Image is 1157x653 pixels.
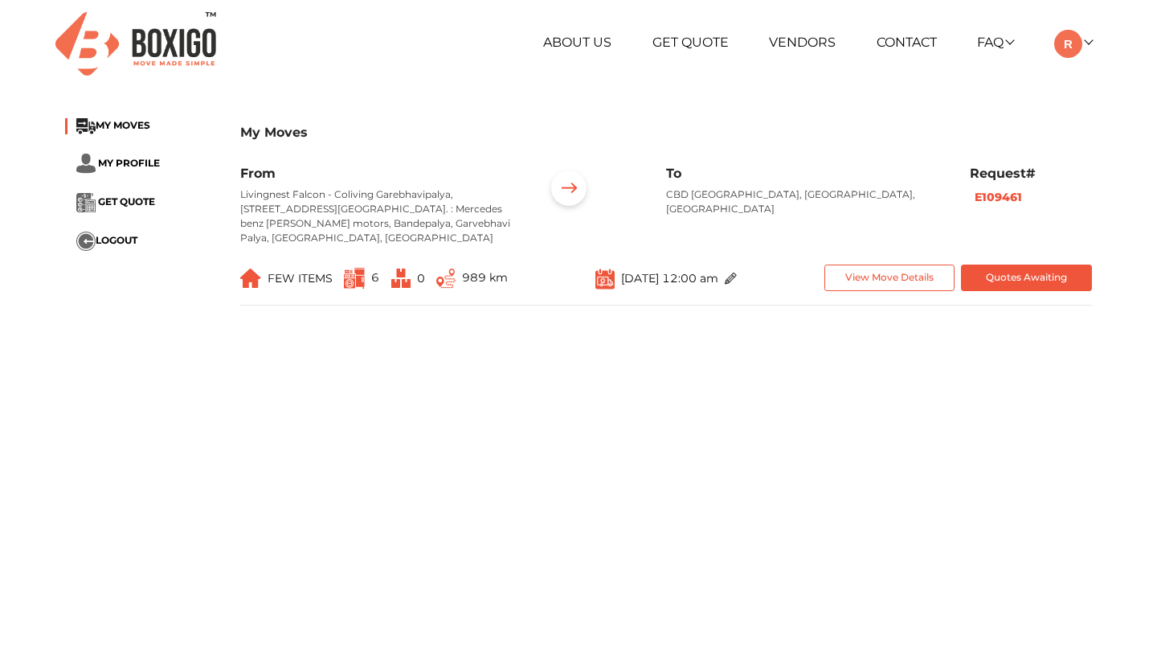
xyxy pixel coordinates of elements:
[98,156,160,168] span: MY PROFILE
[344,268,365,289] img: ...
[240,166,520,181] h6: From
[55,12,216,76] img: Boxigo
[240,187,520,245] p: Livingnest Falcon - Coliving Garebhavipalya, [STREET_ADDRESS][GEOGRAPHIC_DATA]. : Mercedes benz [...
[877,35,937,50] a: Contact
[98,195,155,207] span: GET QUOTE
[76,232,96,251] img: ...
[76,195,155,207] a: ... GET QUOTE
[544,166,594,216] img: ...
[391,269,411,288] img: ...
[666,166,946,181] h6: To
[76,118,96,134] img: ...
[76,232,137,251] button: ...LOGOUT
[240,269,261,288] img: ...
[371,270,379,285] span: 6
[96,119,150,131] span: MY MOVES
[462,270,508,285] span: 989 km
[417,271,425,285] span: 0
[76,156,160,168] a: ... MY PROFILE
[76,154,96,174] img: ...
[76,119,150,131] a: ...MY MOVES
[240,125,1092,140] h3: My Moves
[975,190,1022,204] b: E109461
[436,269,456,289] img: ...
[970,188,1027,207] button: E109461
[961,265,1092,291] button: Quotes Awaiting
[96,234,137,246] span: LOGOUT
[970,166,1092,181] h6: Request#
[824,265,955,291] button: View Move Details
[977,35,1013,50] a: FAQ
[621,270,718,285] span: [DATE] 12:00 am
[666,187,946,216] p: CBD [GEOGRAPHIC_DATA], [GEOGRAPHIC_DATA], [GEOGRAPHIC_DATA]
[595,268,615,290] img: ...
[76,193,96,212] img: ...
[268,271,333,285] span: FEW ITEMS
[543,35,611,50] a: About Us
[769,35,836,50] a: Vendors
[725,273,737,285] img: ...
[652,35,729,50] a: Get Quote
